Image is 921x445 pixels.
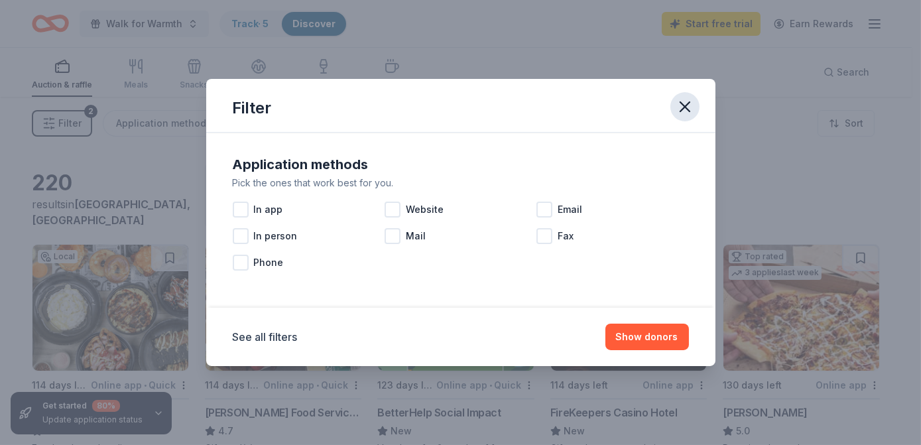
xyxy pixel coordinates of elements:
[558,202,582,218] span: Email
[233,154,689,175] div: Application methods
[254,202,283,218] span: In app
[254,255,284,271] span: Phone
[406,228,426,244] span: Mail
[406,202,444,218] span: Website
[558,228,574,244] span: Fax
[233,329,298,345] button: See all filters
[254,228,298,244] span: In person
[233,175,689,191] div: Pick the ones that work best for you.
[233,97,272,119] div: Filter
[605,324,689,350] button: Show donors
